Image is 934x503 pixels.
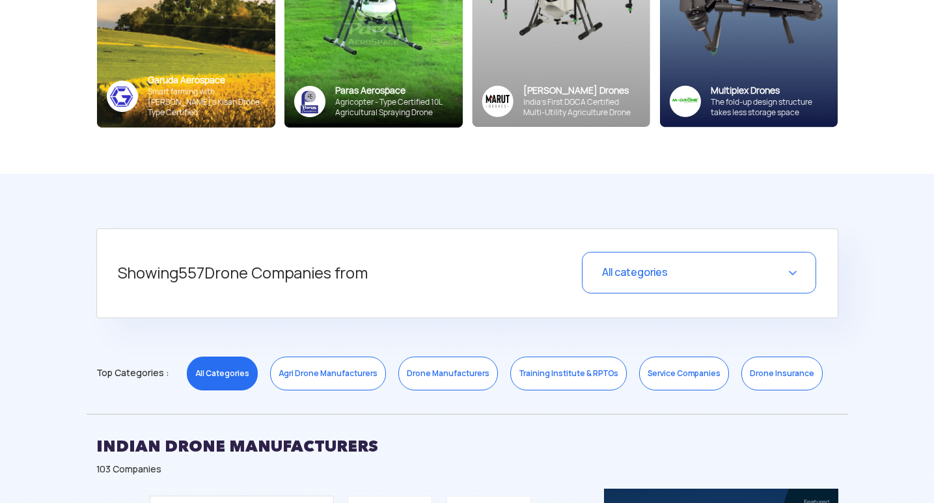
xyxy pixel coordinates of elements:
[741,357,823,390] a: Drone Insurance
[669,85,701,117] img: ic_multiplex_sky.png
[178,263,204,283] span: 557
[639,357,729,390] a: Service Companies
[398,357,498,390] a: Drone Manufacturers
[96,362,169,383] span: Top Categories :
[335,85,453,97] div: Paras Aerospace
[711,97,828,118] div: The fold-up design structure takes less storage space
[602,265,668,279] span: All categories
[510,357,627,390] a: Training Institute & RPTOs
[523,85,640,97] div: [PERSON_NAME] Drones
[482,85,514,117] img: Group%2036313.png
[294,86,325,117] img: paras-logo-banner.png
[107,81,138,112] img: ic_garuda_sky.png
[96,430,838,463] h2: INDIAN DRONE MANUFACTURERS
[118,252,502,295] h5: Showing Drone Companies from
[270,357,386,390] a: Agri Drone Manufacturers
[711,85,828,97] div: Multiplex Drones
[96,463,838,476] div: 103 Companies
[148,74,266,87] div: Garuda Aerospace
[187,357,258,390] a: All Categories
[148,87,266,118] div: Smart farming with [PERSON_NAME]’s Kisan Drone - Type Certified
[523,97,640,118] div: India’s First DGCA Certified Multi-Utility Agriculture Drone
[335,97,453,118] div: Agricopter - Type Certified 10L Agricultural Spraying Drone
